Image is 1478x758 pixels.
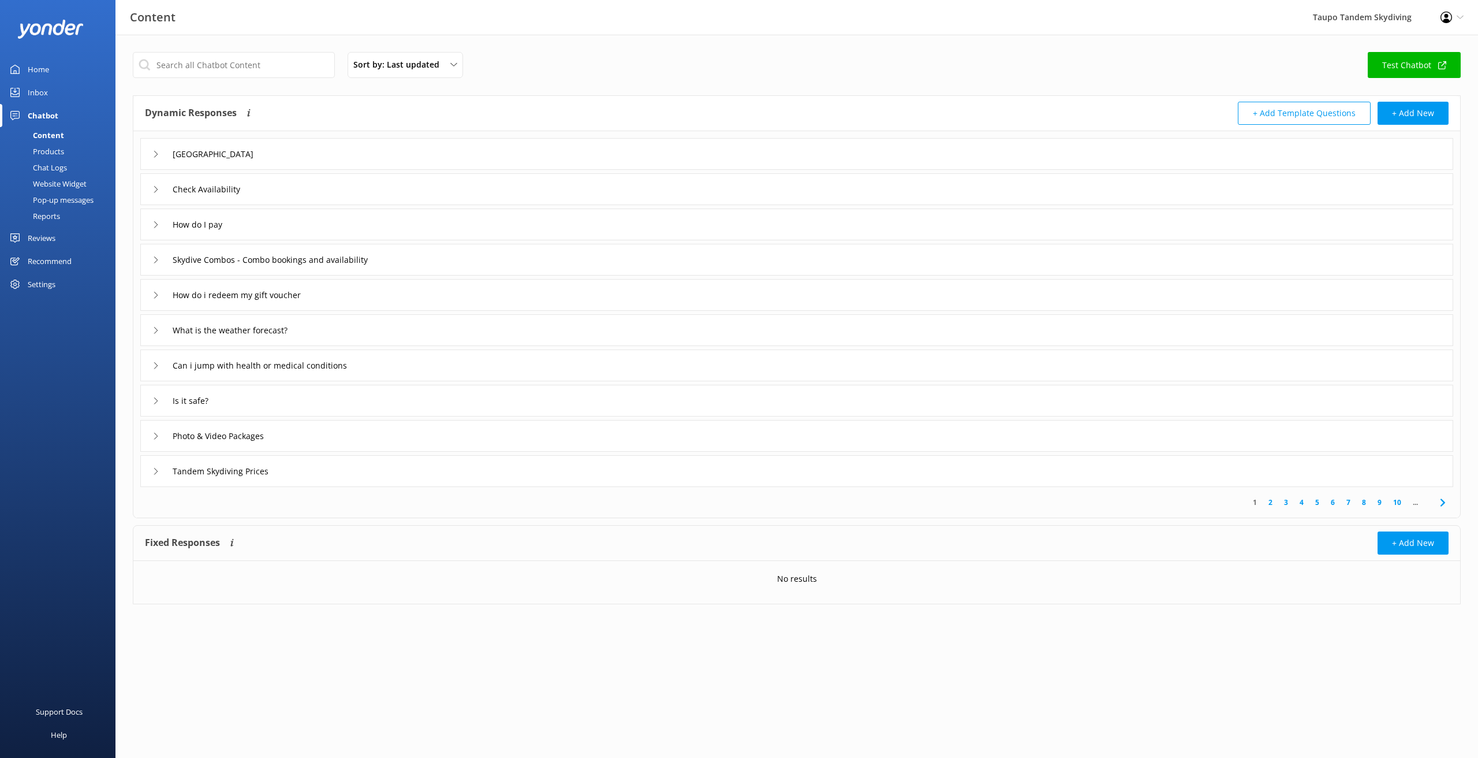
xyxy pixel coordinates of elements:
[28,250,72,273] div: Recommend
[1309,497,1325,508] a: 5
[1238,102,1371,125] button: + Add Template Questions
[145,102,237,125] h4: Dynamic Responses
[36,700,83,723] div: Support Docs
[1387,497,1407,508] a: 10
[1247,497,1263,508] a: 1
[1263,497,1278,508] a: 2
[1341,497,1356,508] a: 7
[1294,497,1309,508] a: 4
[145,532,220,555] h4: Fixed Responses
[7,143,115,159] a: Products
[28,226,55,250] div: Reviews
[7,208,60,224] div: Reports
[51,723,67,746] div: Help
[7,143,64,159] div: Products
[28,58,49,81] div: Home
[1368,52,1461,78] a: Test Chatbot
[7,127,64,143] div: Content
[1372,497,1387,508] a: 9
[28,273,55,296] div: Settings
[7,159,115,176] a: Chat Logs
[7,192,94,208] div: Pop-up messages
[7,159,67,176] div: Chat Logs
[1356,497,1372,508] a: 8
[28,104,58,127] div: Chatbot
[1278,497,1294,508] a: 3
[7,176,115,192] a: Website Widget
[133,52,335,78] input: Search all Chatbot Content
[7,192,115,208] a: Pop-up messages
[1378,532,1449,555] button: + Add New
[1378,102,1449,125] button: + Add New
[1407,497,1424,508] span: ...
[17,20,84,39] img: yonder-white-logo.png
[353,58,446,71] span: Sort by: Last updated
[777,573,817,585] p: No results
[7,127,115,143] a: Content
[7,208,115,224] a: Reports
[130,8,176,27] h3: Content
[28,81,48,104] div: Inbox
[7,176,87,192] div: Website Widget
[1325,497,1341,508] a: 6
